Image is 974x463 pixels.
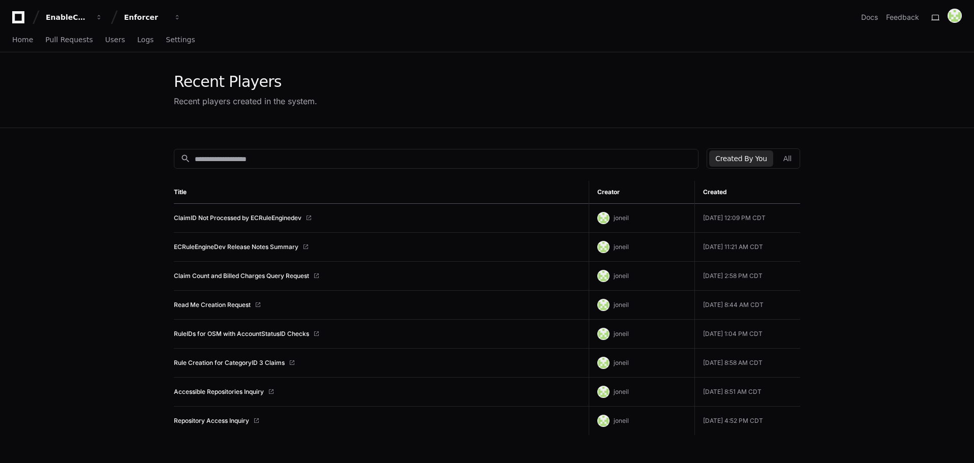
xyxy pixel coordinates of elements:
span: Settings [166,37,195,43]
th: Title [174,181,589,204]
span: Logs [137,37,154,43]
td: [DATE] 8:44 AM CDT [694,291,800,320]
a: Repository Access Inquiry [174,417,249,425]
span: joneil [614,243,629,251]
a: Read Me Creation Request [174,301,251,309]
button: EnableComp [42,8,107,26]
a: Docs [861,12,878,22]
a: Home [12,28,33,52]
span: joneil [614,272,629,280]
button: All [777,150,798,167]
img: 181785292 [597,328,610,340]
div: EnableComp [46,12,89,22]
td: [DATE] 2:58 PM CDT [694,262,800,291]
td: [DATE] 8:51 AM CDT [694,378,800,407]
span: joneil [614,359,629,366]
img: 181785292 [948,9,962,23]
img: 181785292 [597,386,610,398]
a: Settings [166,28,195,52]
a: ECRuleEngineDev Release Notes Summary [174,243,298,251]
span: joneil [614,330,629,337]
img: 181785292 [597,241,610,253]
td: [DATE] 4:52 PM CDT [694,407,800,436]
td: [DATE] 12:09 PM CDT [694,204,800,233]
img: 181785292 [597,299,610,311]
a: Logs [137,28,154,52]
a: Rule Creation for CategoryID 3 Claims [174,359,285,367]
span: Users [105,37,125,43]
mat-icon: search [180,153,191,164]
span: Pull Requests [45,37,93,43]
img: 181785292 [597,270,610,282]
a: RuleIDs for OSM with AccountStatusID Checks [174,330,309,338]
img: 181785292 [597,212,610,224]
a: Accessible Repositories Inquiry [174,388,264,396]
span: joneil [614,214,629,222]
th: Created [694,181,800,204]
td: [DATE] 11:21 AM CDT [694,233,800,262]
span: joneil [614,417,629,424]
button: Enforcer [120,8,185,26]
a: Users [105,28,125,52]
th: Creator [589,181,694,204]
a: Claim Count and Billed Charges Query Request [174,272,309,280]
span: joneil [614,388,629,395]
span: Home [12,37,33,43]
div: Recent Players [174,73,317,91]
td: [DATE] 1:04 PM CDT [694,320,800,349]
span: joneil [614,301,629,308]
a: ClaimID Not Processed by ECRuleEnginedev [174,214,301,222]
div: Enforcer [124,12,168,22]
img: 181785292 [597,415,610,427]
img: 181785292 [597,357,610,369]
button: Created By You [709,150,773,167]
a: Pull Requests [45,28,93,52]
div: Recent players created in the system. [174,95,317,107]
button: Feedback [886,12,919,22]
td: [DATE] 8:58 AM CDT [694,349,800,378]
